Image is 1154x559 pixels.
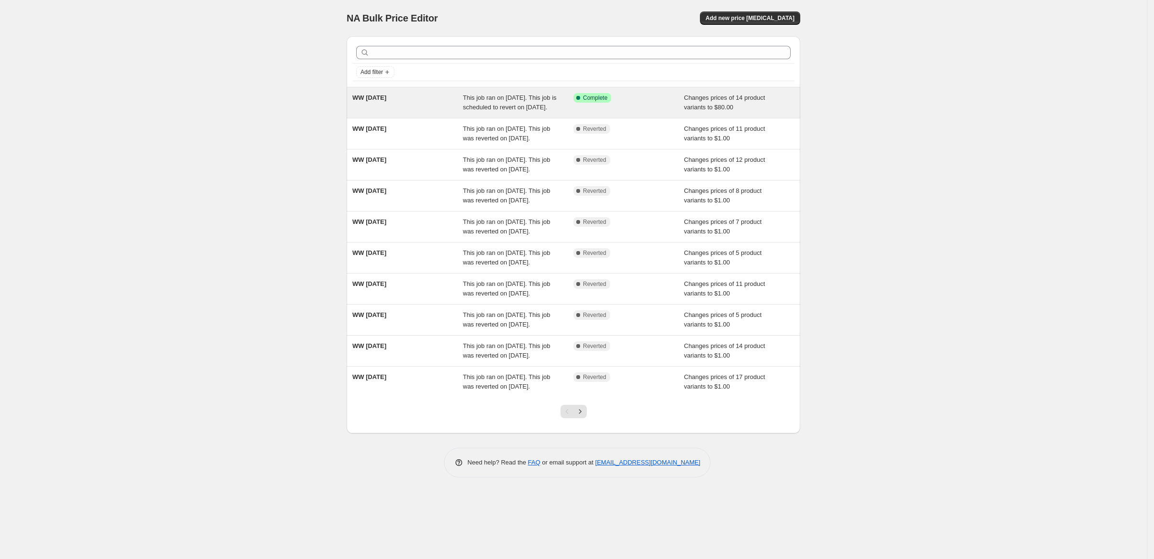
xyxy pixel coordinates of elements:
[467,459,528,466] span: Need help? Read the
[352,218,386,225] span: WW [DATE]
[583,218,606,226] span: Reverted
[583,311,606,319] span: Reverted
[463,342,551,359] span: This job ran on [DATE]. This job was reverted on [DATE].
[684,249,762,266] span: Changes prices of 5 product variants to $1.00
[352,156,386,163] span: WW [DATE]
[528,459,540,466] a: FAQ
[583,94,607,102] span: Complete
[583,187,606,195] span: Reverted
[700,11,800,25] button: Add new price [MEDICAL_DATA]
[352,187,386,194] span: WW [DATE]
[360,68,383,76] span: Add filter
[583,249,606,257] span: Reverted
[684,311,762,328] span: Changes prices of 5 product variants to $1.00
[684,94,765,111] span: Changes prices of 14 product variants to $80.00
[463,249,551,266] span: This job ran on [DATE]. This job was reverted on [DATE].
[352,342,386,349] span: WW [DATE]
[463,187,551,204] span: This job ran on [DATE]. This job was reverted on [DATE].
[583,342,606,350] span: Reverted
[561,405,587,418] nav: Pagination
[684,373,765,390] span: Changes prices of 17 product variants to $1.00
[347,13,438,23] span: NA Bulk Price Editor
[540,459,595,466] span: or email support at
[583,125,606,133] span: Reverted
[463,218,551,235] span: This job ran on [DATE]. This job was reverted on [DATE].
[595,459,700,466] a: [EMAIL_ADDRESS][DOMAIN_NAME]
[463,125,551,142] span: This job ran on [DATE]. This job was reverted on [DATE].
[684,280,765,297] span: Changes prices of 11 product variants to $1.00
[352,94,386,101] span: WW [DATE]
[463,156,551,173] span: This job ran on [DATE]. This job was reverted on [DATE].
[684,218,762,235] span: Changes prices of 7 product variants to $1.00
[684,342,765,359] span: Changes prices of 14 product variants to $1.00
[352,311,386,318] span: WW [DATE]
[352,373,386,380] span: WW [DATE]
[352,249,386,256] span: WW [DATE]
[463,373,551,390] span: This job ran on [DATE]. This job was reverted on [DATE].
[463,280,551,297] span: This job ran on [DATE]. This job was reverted on [DATE].
[352,280,386,287] span: WW [DATE]
[706,14,794,22] span: Add new price [MEDICAL_DATA]
[463,94,557,111] span: This job ran on [DATE]. This job is scheduled to revert on [DATE].
[684,125,765,142] span: Changes prices of 11 product variants to $1.00
[356,66,394,78] button: Add filter
[684,156,765,173] span: Changes prices of 12 product variants to $1.00
[583,373,606,381] span: Reverted
[583,156,606,164] span: Reverted
[684,187,762,204] span: Changes prices of 8 product variants to $1.00
[583,280,606,288] span: Reverted
[352,125,386,132] span: WW [DATE]
[573,405,587,418] button: Next
[463,311,551,328] span: This job ran on [DATE]. This job was reverted on [DATE].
